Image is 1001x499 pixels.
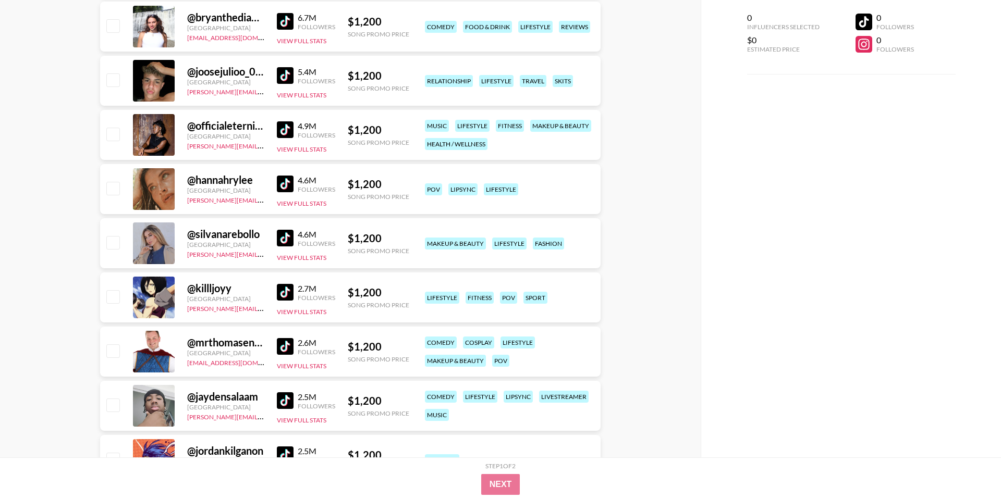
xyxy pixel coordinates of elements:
div: pov [492,355,509,367]
a: [EMAIL_ADDRESS][DOMAIN_NAME] [187,32,292,42]
a: [PERSON_NAME][EMAIL_ADDRESS][DOMAIN_NAME] [187,194,341,204]
div: Followers [298,402,335,410]
div: 2.5M [298,446,335,456]
div: Song Promo Price [348,301,409,309]
div: sport [523,292,547,304]
a: [PERSON_NAME][EMAIL_ADDRESS][DOMAIN_NAME] [187,140,341,150]
div: $ 1,200 [348,123,409,136]
div: Song Promo Price [348,409,409,417]
div: @ hannahrylee [187,173,264,186]
div: [GEOGRAPHIC_DATA] [187,78,264,86]
button: Next [481,474,520,495]
img: TikTok [277,230,294,246]
img: TikTok [277,176,294,192]
div: $ 1,200 [348,15,409,28]
div: cosplay [463,336,494,348]
img: TikTok [277,338,294,355]
div: pov [500,292,517,304]
div: Song Promo Price [348,84,409,92]
div: $ 1,200 [348,69,409,82]
div: [GEOGRAPHIC_DATA] [187,349,264,357]
div: pov [425,183,442,195]
a: [EMAIL_ADDRESS][DOMAIN_NAME] [187,357,292,367]
div: lifestyle [463,391,497,403]
div: travel [520,75,546,87]
div: Estimated Price [747,45,820,53]
div: Followers [298,77,335,85]
a: [PERSON_NAME][EMAIL_ADDRESS][DOMAIN_NAME] [187,411,341,421]
div: fashion [533,238,564,250]
div: $ 1,200 [348,448,409,461]
div: @ silvanarebollo [187,228,264,241]
div: $0 [747,35,820,45]
button: View Full Stats [277,199,326,207]
img: TikTok [277,392,294,409]
div: health / wellness [425,138,487,150]
div: Influencers Selected [747,23,820,31]
div: food & drink [463,21,512,33]
div: @ officialeternityy [187,119,264,132]
img: TikTok [277,446,294,463]
div: Song Promo Price [348,247,409,255]
div: Song Promo Price [348,30,409,38]
div: lifestyle [455,120,490,132]
div: @ joosejulioo_002 [187,65,264,78]
button: View Full Stats [277,145,326,153]
div: livestreamer [539,391,589,403]
div: Followers [298,131,335,139]
div: $ 1,200 [348,232,409,245]
div: Followers [298,185,335,193]
div: makeup & beauty [425,355,486,367]
div: skits [553,75,573,87]
div: [GEOGRAPHIC_DATA] [187,295,264,303]
button: View Full Stats [277,308,326,316]
div: 0 [747,13,820,23]
div: $ 1,200 [348,286,409,299]
div: makeup & beauty [530,120,591,132]
div: 5.4M [298,67,335,77]
a: [PERSON_NAME][EMAIL_ADDRESS][PERSON_NAME][DOMAIN_NAME] [187,248,391,258]
a: [PERSON_NAME][EMAIL_ADDRESS][DOMAIN_NAME] [187,303,341,313]
div: 4.9M [298,121,335,131]
div: music [425,409,449,421]
iframe: Drift Widget Chat Controller [949,447,988,486]
div: comedy [425,336,457,348]
div: fitness [496,120,524,132]
div: @ bryanthediamond [187,11,264,24]
div: music [425,120,449,132]
div: makeup & beauty [425,238,486,250]
button: View Full Stats [277,416,326,424]
div: fitness [466,292,494,304]
div: @ jordankilganon [187,444,264,457]
div: @ mrthomasenglish [187,336,264,349]
div: lipsync [504,391,533,403]
div: 2.5M [298,392,335,402]
div: Followers [876,23,914,31]
img: TikTok [277,67,294,84]
div: Song Promo Price [348,355,409,363]
div: lifestyle [500,336,535,348]
button: View Full Stats [277,37,326,45]
div: Followers [298,23,335,31]
a: [PERSON_NAME][EMAIL_ADDRESS][DOMAIN_NAME] [187,86,341,96]
div: Followers [298,240,335,247]
img: TikTok [277,284,294,301]
div: lifestyle [518,21,553,33]
div: $ 1,200 [348,178,409,191]
div: lifestyle [484,183,518,195]
div: reviews [559,21,590,33]
div: Followers [298,294,335,302]
div: $ 1,200 [348,394,409,407]
div: [GEOGRAPHIC_DATA] [187,186,264,194]
div: Followers [298,348,335,356]
div: Step 1 of 2 [485,462,516,470]
div: lifestyle [425,454,459,466]
div: relationship [425,75,473,87]
button: View Full Stats [277,91,326,99]
div: lifestyle [492,238,527,250]
div: 2.6M [298,338,335,348]
div: 2.7M [298,283,335,294]
img: TikTok [277,13,294,30]
button: View Full Stats [277,362,326,370]
div: lifestyle [479,75,514,87]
